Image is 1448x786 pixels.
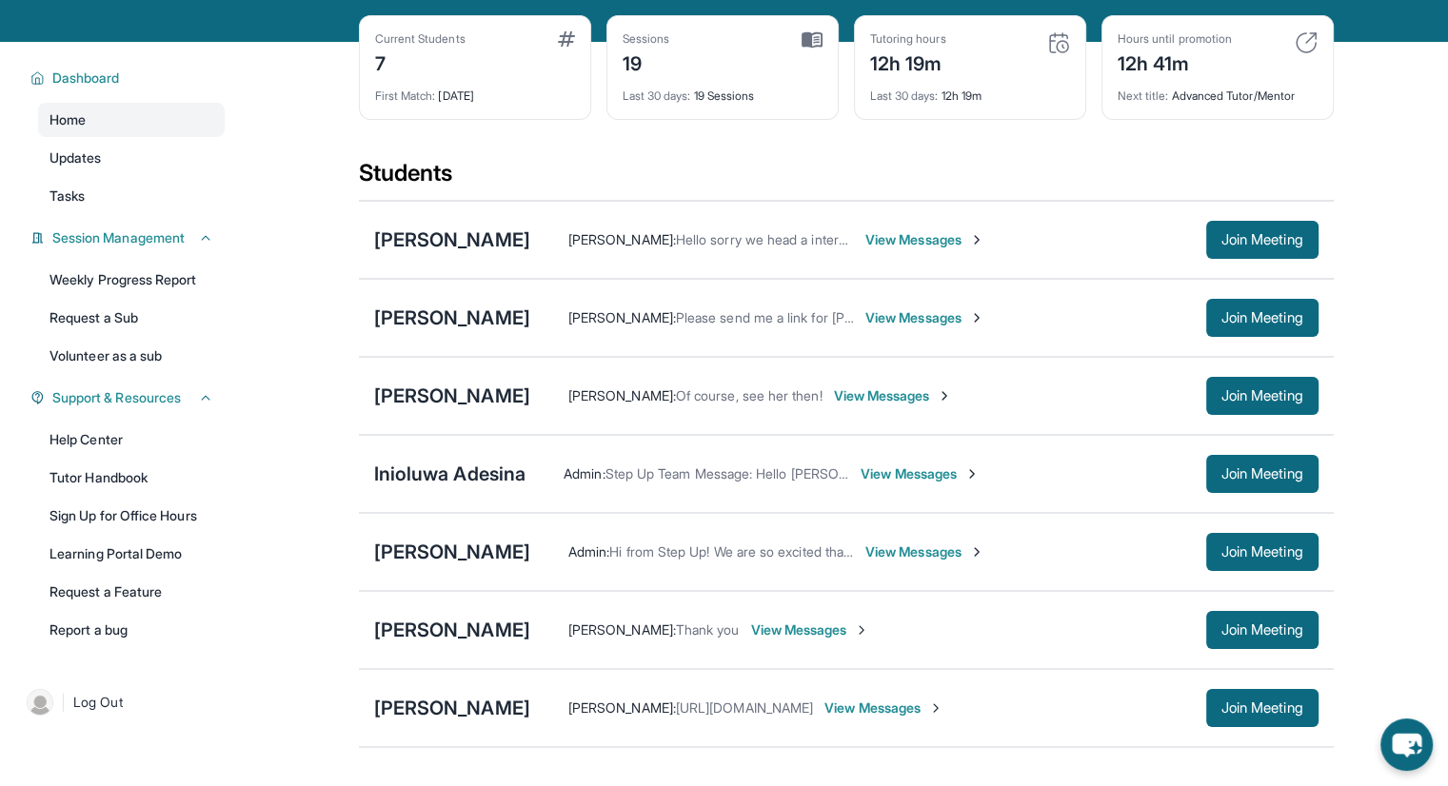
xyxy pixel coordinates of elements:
[750,620,869,639] span: View Messages
[1118,47,1232,77] div: 12h 41m
[568,621,676,638] span: [PERSON_NAME] :
[1206,533,1319,571] button: Join Meeting
[824,698,943,717] span: View Messages
[1221,312,1303,324] span: Join Meeting
[676,231,1039,247] span: Hello sorry we head a internet issue, we will see you [DATE]
[374,539,530,565] div: [PERSON_NAME]
[1206,299,1319,337] button: Join Meeting
[375,31,466,47] div: Current Students
[50,187,85,206] span: Tasks
[1118,88,1169,103] span: Next title :
[1295,31,1318,54] img: card
[374,617,530,643] div: [PERSON_NAME]
[1206,221,1319,259] button: Join Meeting
[374,226,530,253] div: [PERSON_NAME]
[558,31,575,47] img: card
[38,103,225,137] a: Home
[38,537,225,571] a: Learning Portal Demo
[623,77,823,104] div: 19 Sessions
[374,305,530,331] div: [PERSON_NAME]
[676,699,813,716] span: [URL][DOMAIN_NAME]
[865,230,984,249] span: View Messages
[1221,546,1303,558] span: Join Meeting
[870,47,946,77] div: 12h 19m
[52,388,181,407] span: Support & Resources
[38,613,225,647] a: Report a bug
[854,622,869,638] img: Chevron-Right
[1380,718,1433,771] button: chat-button
[568,387,676,403] span: [PERSON_NAME] :
[969,232,984,247] img: Chevron-Right
[38,461,225,495] a: Tutor Handbook
[568,231,676,247] span: [PERSON_NAME] :
[1221,468,1303,480] span: Join Meeting
[969,310,984,325] img: Chevron-Right
[52,228,185,247] span: Session Management
[1118,31,1232,47] div: Hours until promotion
[61,691,66,714] span: |
[375,77,575,104] div: [DATE]
[45,388,213,407] button: Support & Resources
[374,383,530,409] div: [PERSON_NAME]
[38,179,225,213] a: Tasks
[676,621,740,638] span: Thank you
[27,689,53,716] img: user-img
[374,461,526,487] div: Inioluwa Adesina
[623,47,670,77] div: 19
[38,339,225,373] a: Volunteer as a sub
[38,263,225,297] a: Weekly Progress Report
[359,158,1334,200] div: Students
[928,700,943,716] img: Chevron-Right
[623,88,691,103] span: Last 30 days :
[38,422,225,457] a: Help Center
[1221,624,1303,636] span: Join Meeting
[1221,234,1303,246] span: Join Meeting
[374,695,530,721] div: [PERSON_NAME]
[19,681,225,723] a: |Log Out
[1118,77,1318,104] div: Advanced Tutor/Mentor
[676,309,1047,325] span: Please send me a link for [PERSON_NAME]'s tutoring session
[564,465,605,481] span: Admin :
[38,301,225,335] a: Request a Sub
[1206,455,1319,493] button: Join Meeting
[1206,377,1319,415] button: Join Meeting
[676,387,823,403] span: Of course, see her then!
[38,575,225,609] a: Request a Feature
[865,308,984,327] span: View Messages
[870,88,939,103] span: Last 30 days :
[1221,702,1303,714] span: Join Meeting
[870,31,946,47] div: Tutoring hours
[45,228,213,247] button: Session Management
[38,141,225,175] a: Updates
[861,464,980,483] span: View Messages
[1206,611,1319,649] button: Join Meeting
[865,542,984,561] span: View Messages
[375,47,466,77] div: 7
[802,31,823,49] img: card
[52,69,120,88] span: Dashboard
[568,699,676,716] span: [PERSON_NAME] :
[1221,390,1303,402] span: Join Meeting
[38,499,225,533] a: Sign Up for Office Hours
[73,693,123,712] span: Log Out
[870,77,1070,104] div: 12h 19m
[623,31,670,47] div: Sessions
[969,544,984,560] img: Chevron-Right
[1206,689,1319,727] button: Join Meeting
[937,388,952,403] img: Chevron-Right
[568,543,609,560] span: Admin :
[375,88,436,103] span: First Match :
[50,148,102,167] span: Updates
[568,309,676,325] span: [PERSON_NAME] :
[964,466,980,481] img: Chevron-Right
[50,110,86,129] span: Home
[45,69,213,88] button: Dashboard
[1047,31,1070,54] img: card
[834,386,953,405] span: View Messages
